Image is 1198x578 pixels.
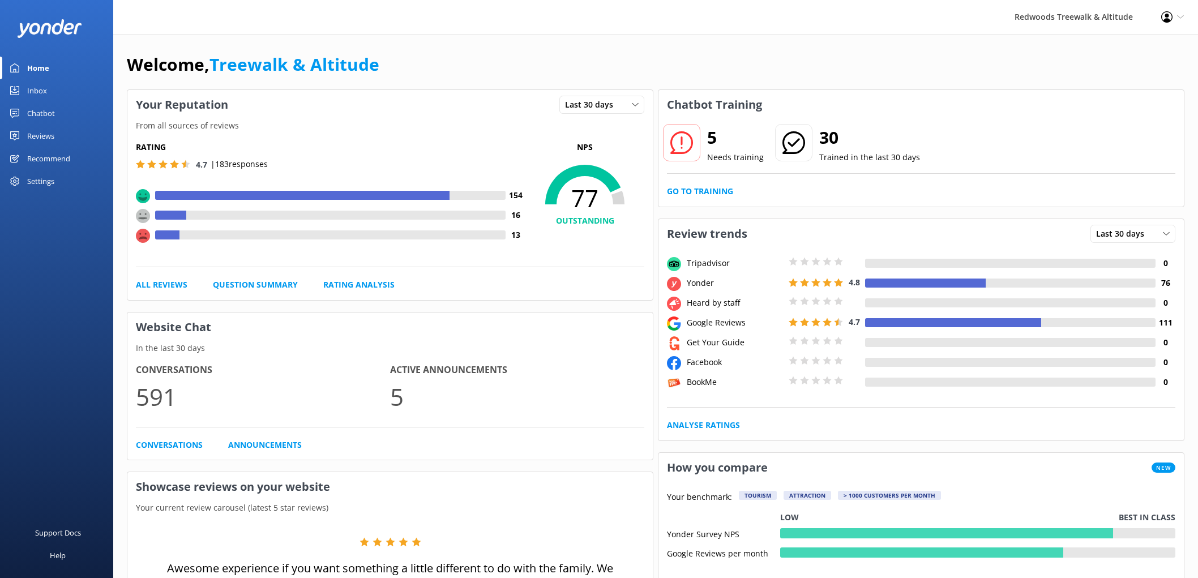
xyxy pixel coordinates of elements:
span: Last 30 days [1096,228,1151,240]
div: > 1000 customers per month [838,491,941,500]
div: Help [50,544,66,567]
h4: 111 [1156,316,1175,329]
div: Home [27,57,49,79]
a: Announcements [228,439,302,451]
span: New [1152,463,1175,473]
p: Your current review carousel (latest 5 star reviews) [127,502,653,514]
a: Go to Training [667,185,733,198]
a: Rating Analysis [323,279,395,291]
div: Inbox [27,79,47,102]
h4: 0 [1156,356,1175,369]
img: yonder-white-logo.png [17,19,82,38]
a: Conversations [136,439,203,451]
h3: How you compare [658,453,776,482]
div: Recommend [27,147,70,170]
a: Treewalk & Altitude [209,53,379,76]
h1: Welcome, [127,51,379,78]
h4: 0 [1156,376,1175,388]
h4: 0 [1156,336,1175,349]
h4: Conversations [136,363,390,378]
h4: 0 [1156,297,1175,309]
h4: OUTSTANDING [525,215,644,227]
h4: 0 [1156,257,1175,269]
div: Heard by staff [684,297,786,309]
span: 4.8 [849,277,860,288]
div: Yonder Survey NPS [667,528,780,538]
h2: 5 [707,124,764,151]
div: Facebook [684,356,786,369]
a: Question Summary [213,279,298,291]
div: Tourism [739,491,777,500]
div: Support Docs [35,521,81,544]
h4: 154 [506,189,525,202]
h3: Showcase reviews on your website [127,472,653,502]
h3: Website Chat [127,312,653,342]
div: Settings [27,170,54,192]
h3: Your Reputation [127,90,237,119]
p: NPS [525,141,644,153]
p: From all sources of reviews [127,119,653,132]
a: Analyse Ratings [667,419,740,431]
div: Yonder [684,277,786,289]
p: 591 [136,378,390,416]
div: Tripadvisor [684,257,786,269]
h2: 30 [819,124,920,151]
p: Your benchmark: [667,491,732,504]
span: 4.7 [196,159,207,170]
div: Get Your Guide [684,336,786,349]
h3: Review trends [658,219,756,249]
h4: Active Announcements [390,363,644,378]
div: Reviews [27,125,54,147]
div: Attraction [784,491,831,500]
p: Needs training [707,151,764,164]
span: Last 30 days [565,99,620,111]
h4: 76 [1156,277,1175,289]
span: 4.7 [849,316,860,327]
p: In the last 30 days [127,342,653,354]
p: 5 [390,378,644,416]
p: Trained in the last 30 days [819,151,920,164]
div: Google Reviews [684,316,786,329]
a: All Reviews [136,279,187,291]
h5: Rating [136,141,525,153]
h3: Chatbot Training [658,90,771,119]
div: Chatbot [27,102,55,125]
h4: 13 [506,229,525,241]
h4: 16 [506,209,525,221]
span: 77 [525,184,644,212]
div: Google Reviews per month [667,547,780,558]
p: Low [780,511,799,524]
p: | 183 responses [211,158,268,170]
div: BookMe [684,376,786,388]
p: Best in class [1119,511,1175,524]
